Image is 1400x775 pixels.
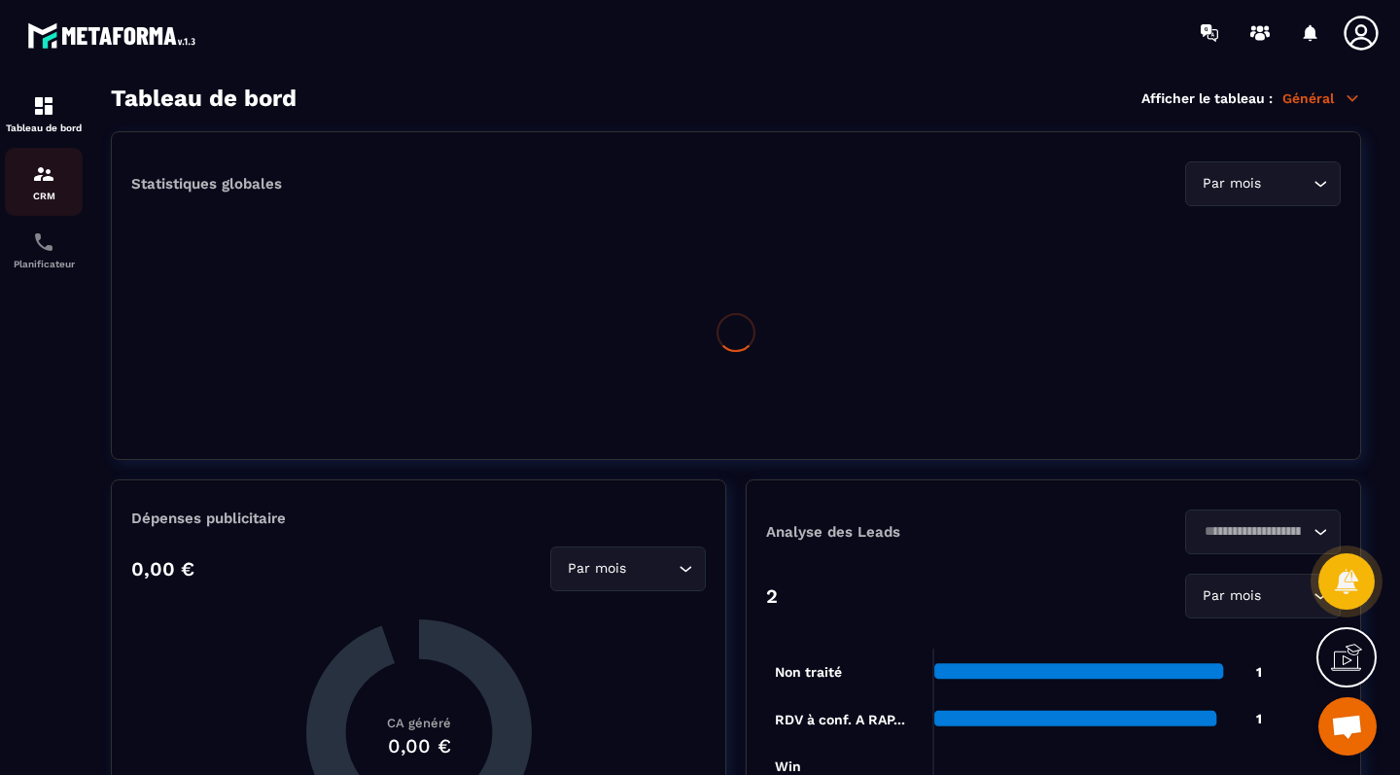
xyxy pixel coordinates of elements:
input: Search for option [1265,173,1309,194]
img: logo [27,18,202,53]
tspan: Win [775,758,801,774]
p: CRM [5,191,83,201]
h3: Tableau de bord [111,85,297,112]
div: Search for option [1185,574,1341,618]
p: Général [1282,89,1361,107]
p: Planificateur [5,259,83,269]
tspan: Non traité [775,664,842,680]
img: formation [32,162,55,186]
div: Ouvrir le chat [1318,697,1377,756]
tspan: RDV à conf. A RAP... [775,712,905,727]
div: Search for option [550,546,706,591]
a: formationformationTableau de bord [5,80,83,148]
p: Afficher le tableau : [1141,90,1273,106]
div: Search for option [1185,510,1341,554]
span: Par mois [563,558,630,580]
p: Statistiques globales [131,175,282,193]
input: Search for option [630,558,674,580]
a: schedulerschedulerPlanificateur [5,216,83,284]
img: scheduler [32,230,55,254]
p: 2 [766,584,778,608]
img: formation [32,94,55,118]
input: Search for option [1198,521,1309,543]
span: Par mois [1198,173,1265,194]
p: Tableau de bord [5,123,83,133]
div: Search for option [1185,161,1341,206]
p: Analyse des Leads [766,523,1054,541]
a: formationformationCRM [5,148,83,216]
p: Dépenses publicitaire [131,510,706,527]
span: Par mois [1198,585,1265,607]
input: Search for option [1265,585,1309,607]
p: 0,00 € [131,557,194,581]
